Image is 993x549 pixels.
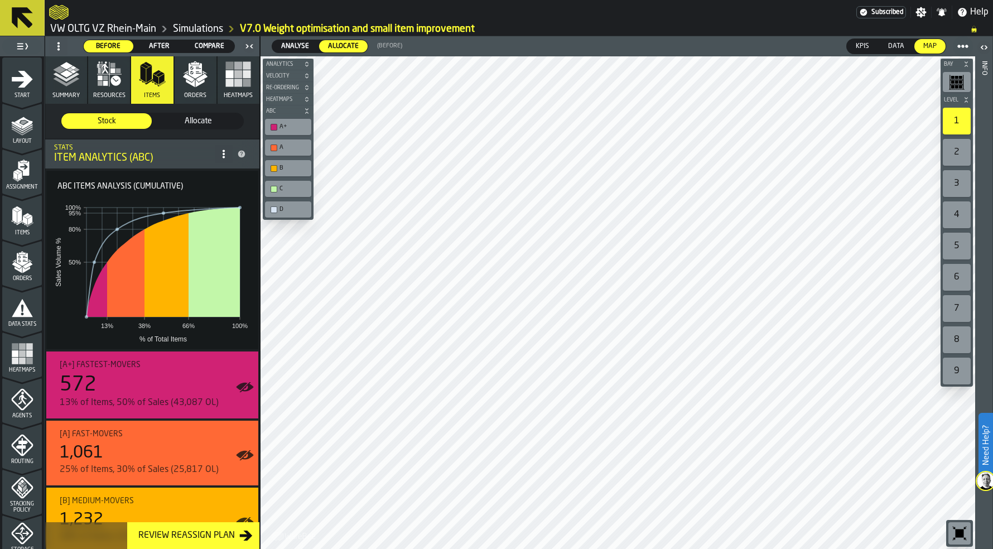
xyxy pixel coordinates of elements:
label: Need Help? [980,414,992,476]
button: button-Review Reassign Plan [127,522,259,549]
span: Data [884,41,909,51]
div: C [267,183,309,195]
span: [B] Medium-movers [60,497,134,505]
text: 95% [69,210,81,216]
div: A [279,144,308,151]
span: Orders [2,276,42,282]
div: B [279,165,308,172]
div: button-toolbar-undefined [941,262,973,293]
label: button-switch-multi-Compare [184,40,235,53]
button: button- [263,82,314,93]
li: menu Heatmaps [2,332,42,377]
span: Level [942,97,961,103]
div: D [279,206,308,213]
div: thumb [185,40,234,52]
div: A+ [279,123,308,131]
label: button-toggle-Settings [911,7,931,18]
div: button-toolbar-undefined [263,137,314,158]
a: link-to-/wh/i/44979e6c-6f66-405e-9874-c1e29f02a54a/simulations/87bc35dc-bf6e-47c8-927d-ceb552582bde [240,23,475,35]
span: Heatmaps [224,92,253,99]
span: Agents [2,413,42,419]
span: Allocate [324,41,363,51]
text: 100% [232,322,248,329]
div: 8 [943,326,971,353]
span: Routing [2,459,42,465]
span: Analytics [264,61,301,68]
div: 7 [943,295,971,322]
span: ABC [264,108,301,114]
span: Stacking Policy [2,501,42,513]
div: 2 [943,139,971,166]
div: button-toolbar-undefined [941,137,973,168]
span: Data Stats [2,321,42,328]
span: Resources [93,92,126,99]
label: button-toggle-Show on Map [236,421,254,485]
div: thumb [914,39,946,54]
span: Re-Ordering [264,85,301,91]
li: menu Assignment [2,149,42,194]
li: menu Agents [2,378,42,422]
div: Info [980,59,988,546]
span: (Before) [377,42,402,50]
text: 13% [101,322,113,329]
li: menu Items [2,195,42,239]
span: After [139,41,180,51]
div: stat-[A+] Fastest-movers [46,351,258,418]
div: 1,232 [60,510,103,530]
div: Title [60,430,249,439]
a: link-to-/wh/i/44979e6c-6f66-405e-9874-c1e29f02a54a [173,23,223,35]
text: % of Total Items [139,335,187,343]
li: menu Start [2,57,42,102]
span: [A+] Fastest-movers [60,360,141,369]
span: [A] Fast-movers [60,430,123,439]
div: button-toolbar-undefined [946,520,973,547]
label: button-switch-multi-Analyse [272,40,319,53]
a: link-to-/wh/i/44979e6c-6f66-405e-9874-c1e29f02a54a [50,23,156,35]
span: Stock [66,115,147,127]
div: button-toolbar-undefined [941,105,973,137]
div: Item Analytics (ABC) [54,152,215,164]
span: Subscribed [871,8,903,16]
text: 66% [182,322,195,329]
div: 572 [60,374,97,396]
div: 3 [943,170,971,197]
div: button-toolbar-undefined [263,179,314,199]
span: KPIs [851,41,874,51]
text: 38% [138,322,151,329]
button: button- [263,94,314,105]
span: Heatmaps [2,367,42,373]
li: menu Stacking Policy [2,469,42,514]
label: button-switch-multi-Allocate [152,113,244,129]
div: thumb [847,39,878,54]
div: 4 [943,201,971,228]
div: Title [60,497,249,505]
button: button- [941,59,973,70]
label: button-switch-multi-Allocate [319,40,368,53]
div: 25% of Items, 30% of Sales (25,817 OL) [60,463,249,476]
div: button-toolbar-undefined [941,168,973,199]
label: button-switch-multi-Stock [61,113,152,129]
label: button-switch-multi-KPIs [846,38,879,54]
div: 9 [943,358,971,384]
text: 80% [69,226,81,233]
label: button-toggle-Open [976,38,992,59]
div: button-toolbar-undefined [263,158,314,179]
div: A+ [267,121,309,133]
label: button-toggle-Show on Map [236,351,254,418]
div: thumb [61,113,152,129]
span: Compare [189,41,230,51]
div: button-toolbar-undefined [941,230,973,262]
label: button-switch-multi-Map [914,38,946,54]
span: Summary [52,92,80,99]
div: Title [60,360,249,369]
label: button-toggle-Notifications [932,7,952,18]
span: Velocity [264,73,301,79]
div: stat-[A] Fast-movers [46,421,258,485]
div: Stats [54,144,215,152]
label: button-switch-multi-Before [83,40,134,53]
span: Layout [2,138,42,145]
div: 5 [943,233,971,259]
div: button-toolbar-undefined [263,199,314,220]
a: link-to-/wh/i/44979e6c-6f66-405e-9874-c1e29f02a54a/settings/billing [856,6,906,18]
span: Heatmaps [264,97,301,103]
